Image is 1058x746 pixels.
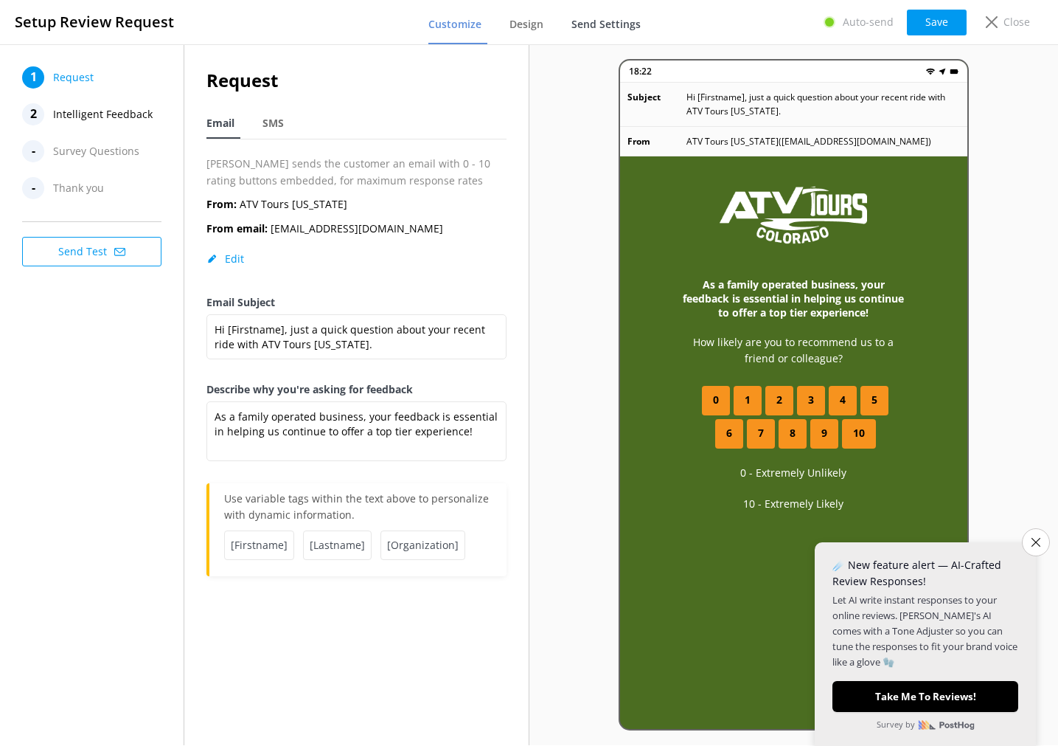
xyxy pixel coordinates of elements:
span: Email [206,116,234,131]
span: Send Settings [571,17,641,32]
img: 568-1720737660.png [720,186,867,248]
label: Email Subject [206,294,507,311]
span: Intelligent Feedback [53,103,153,125]
span: 2 [776,392,782,408]
p: Hi [Firstname], just a quick question about your recent ride with ATV Tours [US_STATE]. [686,90,960,118]
img: battery.png [950,67,958,76]
p: 18:22 [629,64,652,78]
span: 6 [726,425,732,441]
textarea: Hi [Firstname], just a quick question about your recent ride with ATV Tours [US_STATE]. [206,314,507,359]
p: 0 - Extremely Unlikely [740,465,846,481]
textarea: As a family operated business, your feedback is essential in helping us continue to offer a top t... [206,401,507,461]
span: 0 [713,392,719,408]
button: Edit [206,252,244,266]
button: Send Test [22,237,161,266]
p: [EMAIL_ADDRESS][DOMAIN_NAME] [206,221,443,237]
span: Thank you [53,177,104,199]
p: Close [1003,14,1030,30]
p: How likely are you to recommend us to a friend or colleague? [679,334,908,367]
p: From [627,134,686,148]
span: 5 [871,392,877,408]
span: [Organization] [380,531,465,560]
p: 10 - Extremely Likely [743,496,843,512]
button: Save [907,10,967,35]
label: Describe why you're asking for feedback [206,381,507,398]
p: Use variable tags within the text above to personalize with dynamic information. [224,491,492,531]
div: 2 [22,103,44,125]
div: 1 [22,66,44,89]
span: 7 [758,425,764,441]
span: 4 [840,392,846,408]
b: From: [206,197,237,211]
h2: Request [206,66,507,94]
span: 8 [790,425,796,441]
p: Subject [627,90,686,118]
p: ATV Tours [US_STATE] ( [EMAIL_ADDRESS][DOMAIN_NAME] ) [686,134,931,148]
span: Design [509,17,543,32]
span: Survey Questions [53,140,139,162]
div: - [22,177,44,199]
p: ATV Tours [US_STATE] [206,196,347,213]
p: Auto-send [843,14,894,30]
span: 1 [745,392,751,408]
img: wifi.png [926,67,935,76]
div: - [22,140,44,162]
span: 10 [853,425,865,441]
p: [PERSON_NAME] sends the customer an email with 0 - 10 rating buttons embedded, for maximum respon... [206,156,507,189]
h3: As a family operated business, your feedback is essential in helping us continue to offer a top t... [679,277,908,320]
img: near-me.png [938,67,947,76]
span: 3 [808,392,814,408]
h3: Setup Review Request [15,10,174,34]
span: Request [53,66,94,89]
span: 9 [821,425,827,441]
span: [Lastname] [303,531,372,560]
span: Customize [428,17,481,32]
span: [Firstname] [224,531,294,560]
span: SMS [262,116,284,131]
b: From email: [206,221,268,235]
